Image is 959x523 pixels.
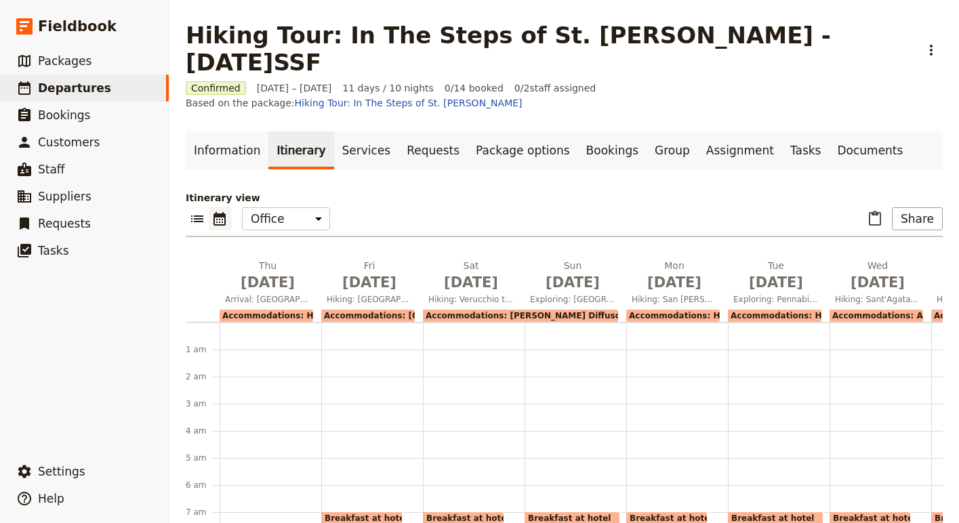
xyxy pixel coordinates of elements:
span: Breakfast at hotel [426,514,501,523]
h2: Tue [733,259,819,293]
span: Breakfast at hotel [833,514,907,523]
span: Arrival: [GEOGRAPHIC_DATA] to [GEOGRAPHIC_DATA] [220,294,316,305]
a: Assignment [698,131,782,169]
span: 11 days / 10 nights [342,81,434,95]
span: Packages [38,54,91,68]
span: Breakfast at hotel [325,514,399,523]
a: Group [647,131,698,169]
span: Tasks [38,244,69,257]
span: Hiking: Sant'Agata Feltria to Balze di Verghereto [830,294,926,305]
span: [DATE] [428,272,514,293]
button: Paste itinerary item [863,207,886,230]
span: Departures [38,81,111,95]
h1: Hiking Tour: In The Steps of St. [PERSON_NAME] - [DATE]SSF [186,22,912,76]
h2: Thu [225,259,310,293]
span: Hiking: San [PERSON_NAME] to [GEOGRAPHIC_DATA] [626,294,722,305]
button: Mon [DATE]Hiking: San [PERSON_NAME] to [GEOGRAPHIC_DATA] [626,259,728,309]
div: Accommodations: [PERSON_NAME] Diffuso [423,310,618,322]
span: [DATE] [835,272,920,293]
div: 3 am [186,398,220,409]
a: Documents [829,131,911,169]
span: Requests [38,217,91,230]
span: 0 / 2 staff assigned [514,81,596,95]
span: Based on the package: [186,96,523,110]
button: Tue [DATE]Exploring: Pennabilli and Sant'Agata Feltria [728,259,830,309]
span: Hiking: Verucchio to [GEOGRAPHIC_DATA][PERSON_NAME] [423,294,519,305]
p: Itinerary view [186,191,943,205]
h2: Sun [530,259,615,293]
span: Breakfast at hotel [528,514,617,523]
span: Accommodations: [PERSON_NAME] Diffuso [426,311,621,320]
span: 0/14 booked [445,81,504,95]
div: 4 am [186,425,220,436]
div: 1 am [186,344,220,355]
div: 5 am [186,453,220,463]
div: 7 am [186,507,220,518]
h2: Sat [428,259,514,293]
div: Accommodations: Hotel il [PERSON_NAME] [626,310,720,322]
span: Suppliers [38,190,91,203]
span: [DATE] – [DATE] [257,81,332,95]
button: Fri [DATE]Hiking: [GEOGRAPHIC_DATA] to [GEOGRAPHIC_DATA] [321,259,423,309]
a: Requests [399,131,468,169]
button: Sat [DATE]Hiking: Verucchio to [GEOGRAPHIC_DATA][PERSON_NAME] [423,259,525,309]
h2: Mon [632,259,717,293]
a: Package options [468,131,577,169]
span: Breakfast at hotel [630,514,704,523]
a: Information [186,131,268,169]
div: Accommodations: Hotel il [PERSON_NAME] [728,310,821,322]
span: [DATE] [225,272,310,293]
a: Tasks [782,131,830,169]
a: Services [334,131,399,169]
a: Hiking Tour: In The Steps of St. [PERSON_NAME] [295,98,523,108]
span: [DATE] [733,272,819,293]
span: Help [38,492,64,505]
button: Actions [920,39,943,62]
span: [DATE] [530,272,615,293]
a: Bookings [578,131,647,169]
span: Exploring: Pennabilli and Sant'Agata Feltria [728,294,824,305]
span: Confirmed [186,81,246,95]
div: Accommodations: Albergo Bellavista [830,310,923,322]
button: Calendar view [209,207,231,230]
h2: Wed [835,259,920,293]
span: Bookings [38,108,90,122]
div: 2 am [186,371,220,382]
h2: Fri [327,259,412,293]
span: Settings [38,465,85,478]
div: Accommodations: [GEOGRAPHIC_DATA] [321,310,415,322]
span: Customers [38,135,100,149]
span: Staff [38,163,65,176]
span: Accommodations: Hotel Card [222,311,355,320]
button: Sun [DATE]Exploring: [GEOGRAPHIC_DATA][PERSON_NAME] [525,259,626,309]
div: 6 am [186,480,220,490]
span: Fieldbook [38,16,117,37]
span: Breakfast at hotel [731,514,820,523]
div: Accommodations: Hotel Card [220,310,313,322]
span: [DATE] [632,272,717,293]
span: Exploring: [GEOGRAPHIC_DATA][PERSON_NAME] [525,294,621,305]
a: Itinerary [268,131,333,169]
span: [DATE] [327,272,412,293]
button: List view [186,207,209,230]
span: Hiking: [GEOGRAPHIC_DATA] to [GEOGRAPHIC_DATA] [321,294,417,305]
button: Share [892,207,943,230]
button: Wed [DATE]Hiking: Sant'Agata Feltria to Balze di Verghereto [830,259,931,309]
button: Thu [DATE]Arrival: [GEOGRAPHIC_DATA] to [GEOGRAPHIC_DATA] [220,259,321,309]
